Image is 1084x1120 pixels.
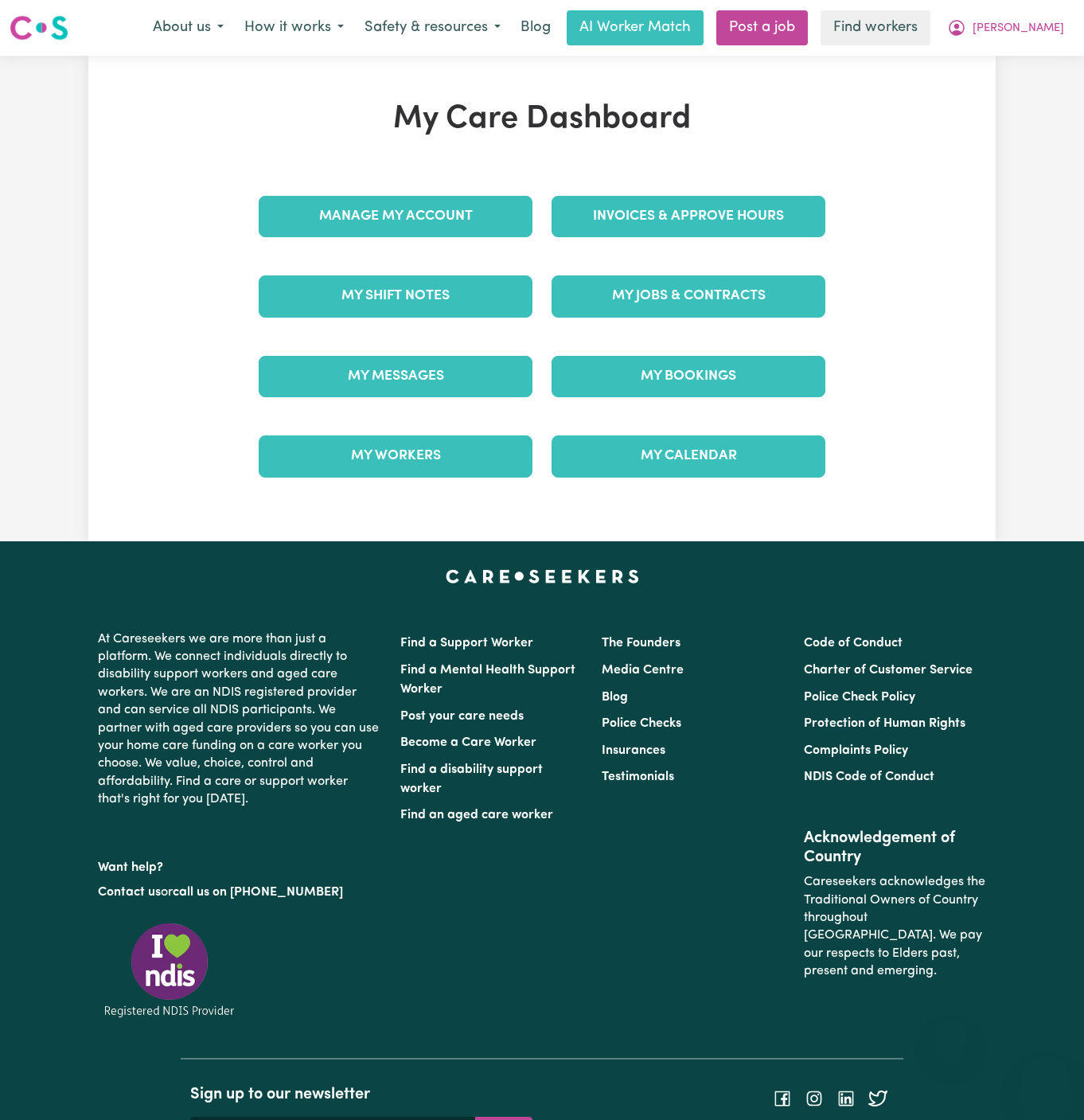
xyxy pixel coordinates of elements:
h2: Sign up to our newsletter [190,1085,532,1104]
img: Careseekers logo [10,14,68,42]
a: Code of Conduct [804,637,903,650]
a: My Shift Notes [259,275,532,317]
a: Post a job [716,10,808,45]
a: Follow Careseekers on Facebook [773,1092,792,1105]
a: Follow Careseekers on LinkedIn [836,1092,856,1105]
a: Find a Mental Health Support Worker [400,664,575,696]
p: Want help? [98,853,381,876]
a: Protection of Human Rights [804,717,965,730]
a: My Messages [259,356,532,397]
a: NDIS Code of Conduct [804,771,934,783]
a: The Founders [602,637,680,650]
span: [PERSON_NAME] [973,20,1064,37]
a: Media Centre [602,664,684,677]
a: Manage My Account [259,196,532,237]
button: About us [142,11,234,45]
a: Blog [602,691,628,704]
a: Charter of Customer Service [804,664,973,677]
a: Contact us [98,886,161,899]
a: Invoices & Approve Hours [552,196,825,237]
a: Follow Careseekers on Twitter [868,1092,887,1105]
a: Find a Support Worker [400,637,533,650]
h1: My Care Dashboard [249,100,835,139]
a: AI Worker Match [567,10,704,45]
a: call us on [PHONE_NUMBER] [173,886,343,899]
a: Find workers [821,10,930,45]
a: Insurances [602,744,665,757]
a: My Calendar [552,435,825,477]
a: Become a Care Worker [400,736,536,749]
a: My Jobs & Contracts [552,275,825,317]
a: Post your care needs [400,710,524,723]
p: Careseekers acknowledges the Traditional Owners of Country throughout [GEOGRAPHIC_DATA]. We pay o... [804,867,986,986]
a: Police Check Policy [804,691,915,704]
a: Blog [511,10,560,45]
a: Police Checks [602,717,681,730]
a: Testimonials [602,771,674,783]
a: My Bookings [552,356,825,397]
h2: Acknowledgement of Country [804,829,986,867]
a: Find an aged care worker [400,809,553,821]
iframe: Close message [935,1018,967,1050]
button: How it works [234,11,354,45]
p: At Careseekers we are more than just a platform. We connect individuals directly to disability su... [98,624,381,815]
a: Follow Careseekers on Instagram [805,1092,824,1105]
a: My Workers [259,435,532,477]
img: Registered NDIS provider [98,920,241,1020]
p: or [98,877,381,907]
a: Complaints Policy [804,744,908,757]
a: Careseekers home page [446,570,639,583]
button: My Account [937,11,1074,45]
iframe: Button to launch messaging window [1020,1056,1071,1107]
button: Safety & resources [354,11,511,45]
a: Find a disability support worker [400,763,543,795]
a: Careseekers logo [10,10,68,46]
